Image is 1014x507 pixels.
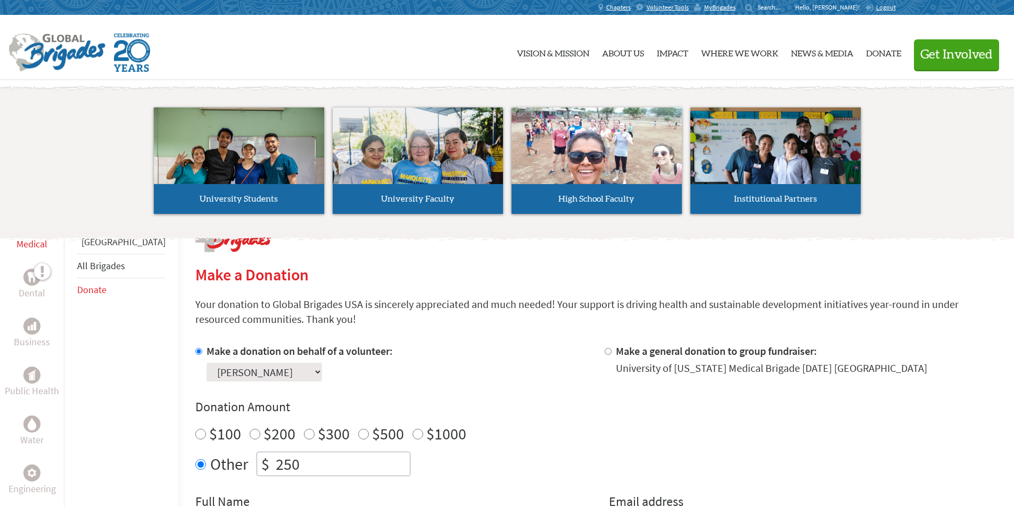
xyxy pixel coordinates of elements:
li: Donate [77,278,166,302]
img: menu_brigades_submenu_4.jpg [690,107,861,221]
span: Get Involved [920,48,993,61]
a: WaterWater [20,415,44,447]
li: Ghana [77,235,166,254]
div: Water [23,415,40,433]
div: Dental [23,269,40,286]
span: Institutional Partners [734,195,817,203]
p: Your donation to Global Brigades USA is sincerely appreciated and much needed! Your support is dr... [195,297,997,327]
p: Water [20,433,44,447]
img: Engineering [28,469,36,477]
a: University Students [154,107,324,214]
a: Donate [77,284,106,296]
img: Business [28,322,36,330]
img: Global Brigades Logo [9,34,105,72]
label: Other [210,452,248,476]
p: Engineering [9,481,56,496]
a: Vision & Mission [517,24,589,79]
div: $ [257,452,274,476]
h4: Donation Amount [195,398,997,415]
img: menu_brigades_submenu_1.jpg [154,107,324,221]
a: Institutional Partners [690,107,861,214]
label: $100 [209,423,241,444]
label: $200 [263,423,295,444]
a: News & Media [791,24,853,79]
a: All Brigades [77,260,125,272]
span: Volunteer Tools [647,3,689,12]
h2: Make a Donation [195,265,997,284]
span: High School Faculty [558,195,634,203]
a: DentalDental [19,269,45,301]
img: Public Health [28,370,36,380]
a: Donate [866,24,901,79]
img: Dental [28,272,36,282]
img: menu_brigades_submenu_3.jpg [512,107,682,190]
a: Logout [865,3,896,12]
label: $1000 [426,423,466,444]
a: Public HealthPublic Health [5,367,59,398]
div: Public Health [23,367,40,384]
li: All Brigades [77,254,166,278]
label: Make a general donation to group fundraiser: [616,344,817,358]
label: Make a donation on behalf of a volunteer: [207,344,393,358]
img: Water [28,418,36,430]
a: About Us [602,24,644,79]
input: Enter Amount [274,452,410,476]
img: menu_brigades_submenu_2.jpg [333,107,503,221]
p: Dental [19,286,45,301]
input: Search... [757,3,788,11]
div: Business [23,318,40,335]
div: University of [US_STATE] Medical Brigade [DATE] [GEOGRAPHIC_DATA] [616,361,927,376]
button: Get Involved [914,39,999,70]
label: $500 [372,423,404,444]
a: EngineeringEngineering [9,464,56,496]
span: University Faculty [381,195,455,203]
span: MyBrigades [704,3,736,12]
span: Chapters [606,3,631,12]
span: Logout [876,3,896,11]
a: BusinessBusiness [14,318,50,350]
a: University Faculty [333,107,503,214]
a: High School Faculty [512,107,682,214]
p: Medical [17,237,47,252]
p: Public Health [5,384,59,398]
a: Where We Work [701,24,778,79]
img: Global Brigades Celebrating 20 Years [114,34,150,72]
p: Hello, [PERSON_NAME]! [795,3,865,12]
a: Impact [657,24,688,79]
span: University Students [200,195,278,203]
div: Engineering [23,464,40,481]
a: [GEOGRAPHIC_DATA] [81,236,166,248]
p: Business [14,335,50,350]
label: $300 [318,423,350,444]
